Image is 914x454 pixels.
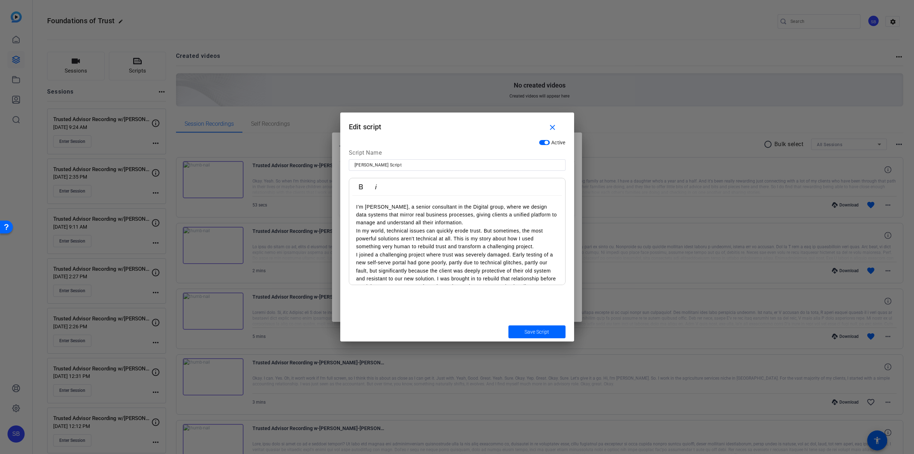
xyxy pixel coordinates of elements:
input: Enter Script Name [355,161,560,169]
button: Save Script [508,325,566,338]
p: In my world, technical issues can quickly erode trust. But sometimes, the most powerful solutions... [356,227,558,251]
mat-icon: close [548,123,557,132]
h1: Edit script [340,113,574,136]
div: Script Name [349,149,566,159]
button: Italic (Ctrl+I) [369,180,383,194]
p: I’m [PERSON_NAME], a senior consultant in the Digital group, where we design data systems that mi... [356,203,558,227]
p: I joined a challenging project where trust was severely damaged. Early testing of a new self-serv... [356,251,558,307]
span: Save Script [524,328,549,336]
span: Active [551,140,566,145]
button: Bold (Ctrl+B) [354,180,368,194]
